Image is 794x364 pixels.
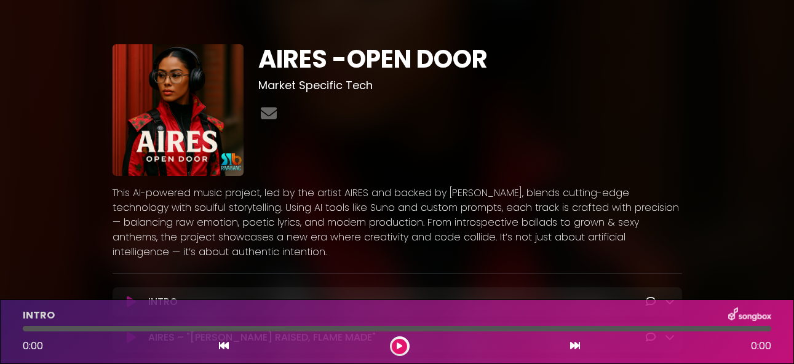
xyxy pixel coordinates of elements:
[258,44,682,74] h1: AIRES -OPEN DOOR
[113,44,244,176] img: GSDAR98sQLqw1xbuOiyA
[113,186,682,259] p: This AI-powered music project, led by the artist AIRES and backed by [PERSON_NAME], blends cuttin...
[148,295,178,309] p: INTRO
[258,79,682,92] h3: Market Specific Tech
[23,339,43,353] span: 0:00
[23,308,55,323] p: INTRO
[751,339,771,354] span: 0:00
[728,307,771,323] img: songbox-logo-white.png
